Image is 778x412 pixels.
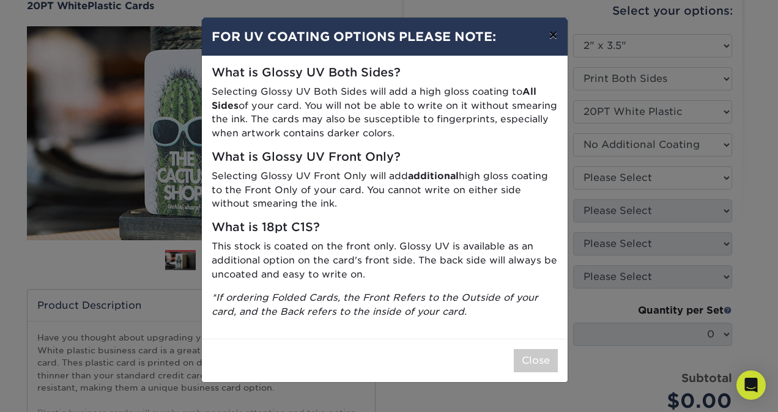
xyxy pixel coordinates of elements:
[212,150,558,164] h5: What is Glossy UV Front Only?
[212,169,558,211] p: Selecting Glossy UV Front Only will add high gloss coating to the Front Only of your card. You ca...
[408,170,459,182] strong: additional
[212,28,558,46] h4: FOR UV COATING OPTIONS PLEASE NOTE:
[514,349,558,372] button: Close
[212,85,558,141] p: Selecting Glossy UV Both Sides will add a high gloss coating to of your card. You will not be abl...
[212,86,536,111] strong: All Sides
[212,66,558,80] h5: What is Glossy UV Both Sides?
[736,370,766,400] div: Open Intercom Messenger
[212,221,558,235] h5: What is 18pt C1S?
[212,292,538,317] i: *If ordering Folded Cards, the Front Refers to the Outside of your card, and the Back refers to t...
[539,18,567,52] button: ×
[212,240,558,281] p: This stock is coated on the front only. Glossy UV is available as an additional option on the car...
